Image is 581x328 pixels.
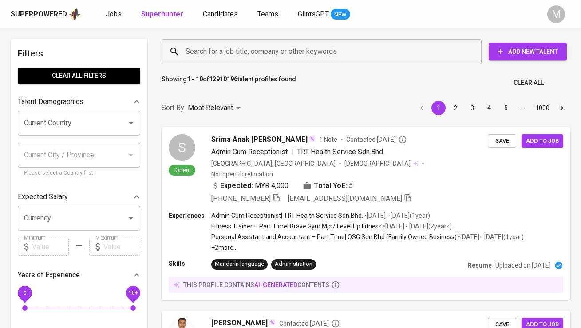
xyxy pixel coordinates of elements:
[431,101,446,115] button: page 1
[18,96,83,107] p: Talent Demographics
[18,188,140,206] div: Expected Salary
[125,212,137,224] button: Open
[496,46,560,57] span: Add New Talent
[489,43,567,60] button: Add New Talent
[18,46,140,60] h6: Filters
[522,134,563,148] button: Add to job
[18,192,68,202] p: Expected Salary
[465,101,479,115] button: Go to page 3
[448,101,462,115] button: Go to page 2
[468,261,492,270] p: Resume
[211,134,308,145] span: Srima Anak [PERSON_NAME]
[344,159,412,168] span: [DEMOGRAPHIC_DATA]
[319,135,337,144] span: 1 Note
[488,134,516,148] button: Save
[162,103,184,113] p: Sort By
[203,10,238,18] span: Candidates
[220,180,253,191] b: Expected:
[482,101,496,115] button: Go to page 4
[297,148,384,156] span: TRT Health Service Sdn.Bhd.
[187,76,203,83] b: 1 - 10
[32,238,69,256] input: Value
[69,8,81,21] img: app logo
[172,166,193,174] span: Open
[331,319,340,328] svg: By Batam recruiter
[11,9,67,20] div: Superpowered
[499,101,513,115] button: Go to page 5
[23,290,26,296] span: 0
[211,222,382,231] p: Fitness Trainer – Part Time | Brave Gym Mjc / Level Up Fitness
[547,5,565,23] div: M
[510,75,547,91] button: Clear All
[162,127,570,300] a: SOpenSrima Anak [PERSON_NAME]1 NoteContacted [DATE]Admin Cum Receptionist|TRT Health Service Sdn....
[24,169,134,178] p: Please select a Country first
[555,101,569,115] button: Go to next page
[103,238,140,256] input: Value
[533,101,552,115] button: Go to page 1000
[516,104,530,112] div: …
[11,8,81,21] a: Superpoweredapp logo
[188,103,233,113] p: Most Relevant
[211,170,273,179] p: Not open to relocation
[382,222,452,231] p: • [DATE] - [DATE] ( 2 years )
[203,9,240,20] a: Candidates
[209,76,237,83] b: 12910196
[257,9,280,20] a: Teams
[211,243,524,252] p: +2 more ...
[141,9,185,20] a: Superhunter
[298,10,329,18] span: GlintsGPT
[291,147,293,157] span: |
[106,10,122,18] span: Jobs
[162,75,296,91] p: Showing of talent profiles found
[215,260,264,268] div: Mandarin language
[188,100,244,116] div: Most Relevant
[18,266,140,284] div: Years of Experience
[346,135,407,144] span: Contacted [DATE]
[257,10,278,18] span: Teams
[349,180,353,191] span: 5
[275,260,312,268] div: Administration
[18,270,80,280] p: Years of Experience
[254,281,297,288] span: AI-generated
[211,232,457,241] p: Personal Assistant and Accountant – Part Time | OSG Sdn.Bhd (Family Owned Business)
[413,101,570,115] nav: pagination navigation
[169,134,195,161] div: S
[331,10,350,19] span: NEW
[269,319,276,326] img: magic_wand.svg
[288,194,402,203] span: [EMAIL_ADDRESS][DOMAIN_NAME]
[211,211,363,220] p: Admin Cum Receptionist | TRT Health Service Sdn.Bhd.
[308,135,316,142] img: magic_wand.svg
[514,77,544,88] span: Clear All
[495,261,551,270] p: Uploaded on [DATE]
[211,148,288,156] span: Admin Cum Receptionist
[211,159,336,168] div: [GEOGRAPHIC_DATA], [GEOGRAPHIC_DATA]
[183,280,329,289] p: this profile contains contents
[169,211,211,220] p: Experiences
[25,70,133,81] span: Clear All filters
[298,9,350,20] a: GlintsGPT NEW
[128,290,138,296] span: 10+
[169,259,211,268] p: Skills
[125,117,137,129] button: Open
[18,68,140,84] button: Clear All filters
[106,9,123,20] a: Jobs
[526,136,559,146] span: Add to job
[314,180,347,191] b: Total YoE:
[211,194,271,203] span: [PHONE_NUMBER]
[492,136,512,146] span: Save
[363,211,430,220] p: • [DATE] - [DATE] ( 1 year )
[398,135,407,144] svg: By Malaysia recruiter
[279,319,340,328] span: Contacted [DATE]
[211,180,289,191] div: MYR 4,000
[141,10,183,18] b: Superhunter
[457,232,524,241] p: • [DATE] - [DATE] ( 1 year )
[18,93,140,111] div: Talent Demographics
